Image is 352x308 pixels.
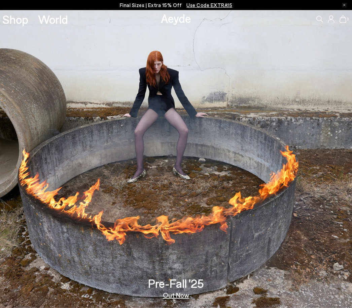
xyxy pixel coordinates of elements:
[346,17,350,21] span: 0
[148,277,204,289] h3: Pre-Fall '25
[2,13,28,25] a: Shop
[186,2,232,8] span: Navigate to /collections/ss25-final-sizes
[120,1,233,9] p: Final Sizes | Extra 15% Off
[340,15,346,23] a: 0
[163,292,189,298] a: Out Now
[161,11,191,25] a: Aeyde
[38,13,68,25] a: World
